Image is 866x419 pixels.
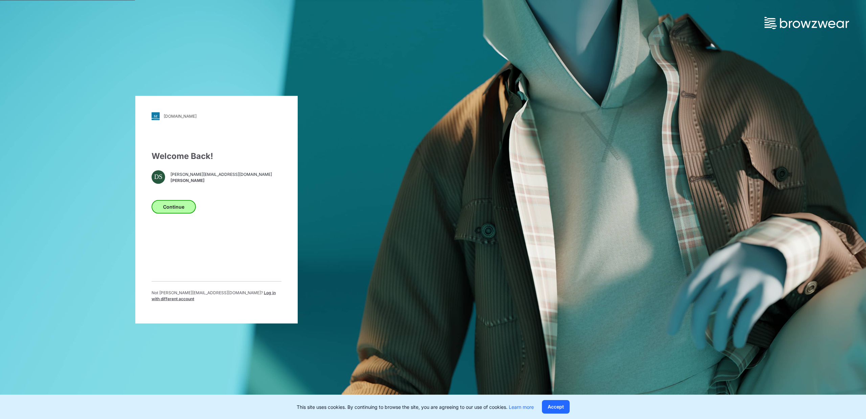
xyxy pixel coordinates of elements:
button: Accept [542,400,570,414]
div: [DOMAIN_NAME] [164,114,197,119]
img: browzwear-logo.73288ffb.svg [765,17,849,29]
img: svg+xml;base64,PHN2ZyB3aWR0aD0iMjgiIGhlaWdodD0iMjgiIHZpZXdCb3g9IjAgMCAyOCAyOCIgZmlsbD0ibm9uZSIgeG... [152,112,160,120]
div: DS [152,170,165,184]
p: This site uses cookies. By continuing to browse the site, you are agreeing to our use of cookies. [297,403,534,411]
a: Learn more [509,404,534,410]
p: Not [PERSON_NAME][EMAIL_ADDRESS][DOMAIN_NAME] ? [152,289,281,302]
span: [PERSON_NAME] [170,178,272,184]
div: Welcome Back! [152,150,281,162]
span: [PERSON_NAME][EMAIL_ADDRESS][DOMAIN_NAME] [170,171,272,178]
button: Continue [152,200,196,213]
a: [DOMAIN_NAME] [152,112,281,120]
